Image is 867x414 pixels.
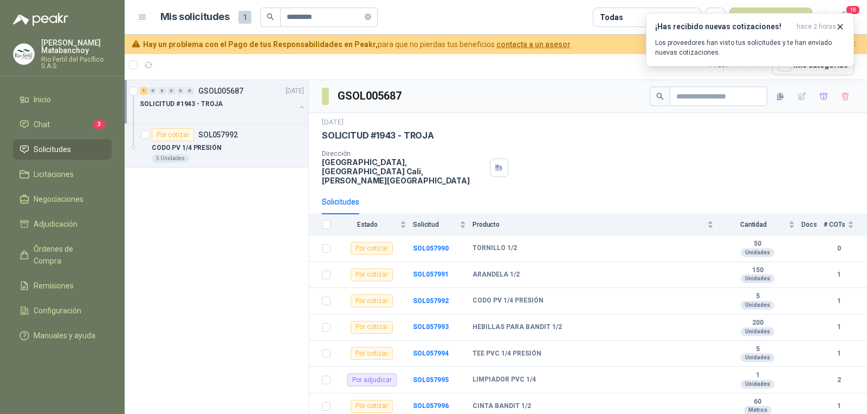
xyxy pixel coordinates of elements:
span: search [656,93,664,100]
p: SOLICITUD #1943 - TROJA [140,99,223,109]
a: Manuales y ayuda [13,325,112,346]
span: search [267,13,274,21]
div: Por adjudicar [347,373,397,386]
p: Rio Fertil del Pacífico S.A.S. [41,56,112,69]
h3: GSOL005687 [338,88,403,104]
b: SOL057996 [413,402,449,410]
span: Chat [34,119,50,130]
b: CODO PV 1/4 PRESIÓN [473,297,544,305]
span: Producto [473,221,705,228]
div: Por cotizar [351,268,393,281]
b: CINTA BANDIT 1/2 [473,402,531,411]
p: CODO PV 1/4 PRESIÓN [152,143,222,153]
div: Por cotizar [152,128,194,141]
p: [PERSON_NAME] Matabanchoy [41,39,112,54]
b: TEE PVC 1/4 PRESIÓN [473,350,541,358]
a: Por cotizarSOL057992CODO PV 1/4 PRESIÓN5 Unidades [125,124,308,168]
b: 1 [824,401,854,411]
a: Adjudicación [13,214,112,234]
img: Logo peakr [13,13,68,26]
span: Cantidad [720,221,786,228]
h3: ¡Has recibido nuevas cotizaciones! [655,22,792,31]
a: SOL057993 [413,323,449,331]
span: Adjudicación [34,218,77,230]
span: close-circle [365,14,371,20]
button: ¡Has recibido nuevas cotizaciones!hace 2 horas Los proveedores han visto tus solicitudes y te han... [646,13,854,67]
span: Estado [337,221,398,228]
div: Por cotizar [351,347,393,360]
p: [GEOGRAPHIC_DATA], [GEOGRAPHIC_DATA] Cali , [PERSON_NAME][GEOGRAPHIC_DATA] [322,157,486,185]
div: 5 Unidades [152,154,189,163]
span: close-circle [365,12,371,22]
a: SOL057991 [413,271,449,278]
b: 1 [824,322,854,332]
b: 150 [720,266,795,275]
span: Manuales y ayuda [34,330,95,341]
a: Inicio [13,89,112,110]
a: Licitaciones [13,164,112,185]
div: Unidades [741,380,774,389]
div: Todas [600,11,623,23]
h1: Mis solicitudes [160,9,230,25]
b: 50 [720,240,795,248]
a: Chat3 [13,114,112,135]
button: Nueva solicitud [729,8,812,27]
b: 1 [824,349,854,359]
div: Solicitudes [322,196,359,208]
b: 1 [720,371,795,380]
a: SOL057992 [413,297,449,305]
b: 1 [824,296,854,306]
div: Unidades [741,327,774,336]
div: Unidades [741,353,774,362]
div: 0 [158,87,166,95]
span: para que no pierdas tus beneficios [143,38,571,50]
span: # COTs [824,221,845,228]
span: Órdenes de Compra [34,243,101,267]
div: 0 [149,87,157,95]
a: SOL057995 [413,376,449,384]
b: 5 [720,292,795,301]
b: TORNILLO 1/2 [473,244,517,253]
span: Licitaciones [34,168,74,180]
span: Solicitudes [34,143,71,155]
b: 60 [720,398,795,406]
a: SOL057994 [413,350,449,357]
b: HEBILLAS PARA BANDIT 1/2 [473,323,562,332]
a: Configuración [13,300,112,321]
th: Cantidad [720,214,801,235]
th: Producto [473,214,720,235]
b: LIMPIADOR PVC 1/4 [473,376,536,384]
div: Por cotizar [351,294,393,307]
b: 0 [824,244,854,254]
b: Hay un problema con el Pago de tus Responsabilidades en Peakr, [143,40,378,49]
div: Unidades [741,301,774,310]
div: Unidades [741,274,774,283]
th: Docs [801,214,824,235]
p: SOL057992 [198,131,238,139]
div: 0 [167,87,176,95]
button: 18 [834,8,854,27]
div: 1 [140,87,148,95]
div: Por cotizar [351,242,393,255]
span: Solicitud [413,221,457,228]
th: Estado [337,214,413,235]
span: 18 [845,5,860,15]
span: Negociaciones [34,193,83,205]
div: Por cotizar [351,400,393,413]
a: Solicitudes [13,139,112,160]
a: contacta a un asesor [496,40,571,49]
div: 0 [186,87,194,95]
img: Company Logo [14,44,34,64]
span: hace 2 horas [797,22,836,31]
a: Remisiones [13,275,112,296]
a: SOL057990 [413,245,449,252]
p: [DATE] [286,86,304,96]
a: Negociaciones [13,189,112,209]
th: # COTs [824,214,867,235]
